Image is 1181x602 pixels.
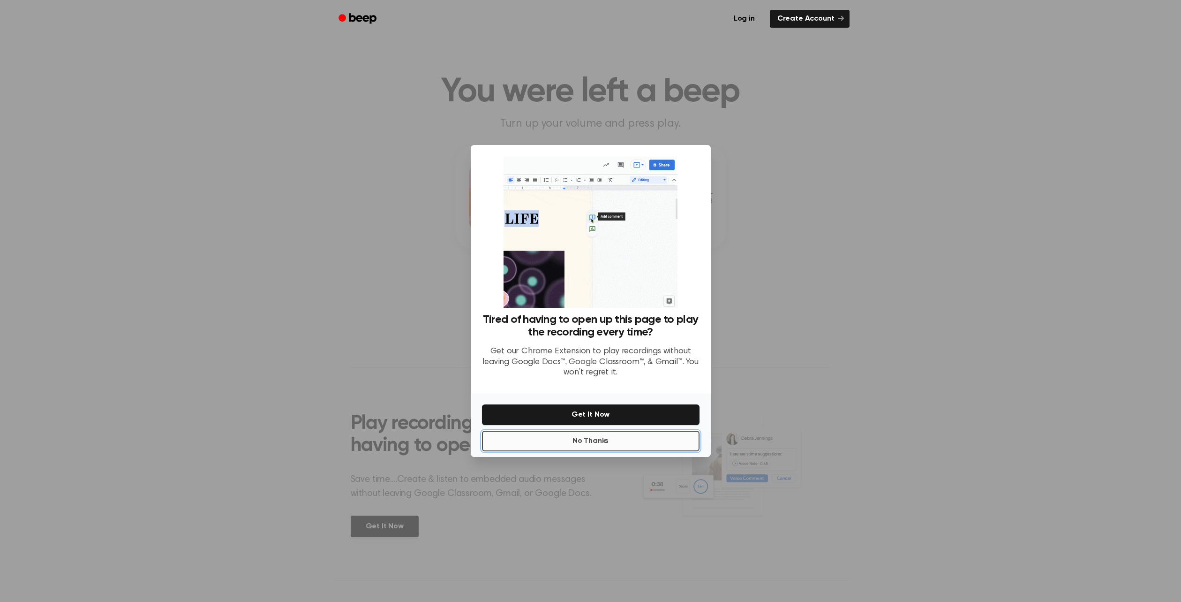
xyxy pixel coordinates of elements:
[482,346,700,378] p: Get our Chrome Extension to play recordings without leaving Google Docs™, Google Classroom™, & Gm...
[482,431,700,451] button: No Thanks
[770,10,850,28] a: Create Account
[482,404,700,425] button: Get It Now
[504,156,677,308] img: Beep extension in action
[332,10,385,28] a: Beep
[724,8,764,30] a: Log in
[482,313,700,339] h3: Tired of having to open up this page to play the recording every time?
